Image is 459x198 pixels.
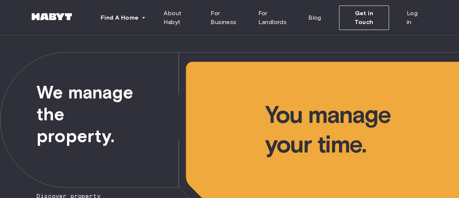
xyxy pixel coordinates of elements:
a: For Business [205,6,252,30]
a: Blog [302,6,327,30]
span: About Habyt [164,9,199,27]
span: Get in Touch [345,9,383,27]
span: Find A Home [101,13,138,22]
span: Blog [308,13,321,22]
a: For Landlords [252,6,303,30]
a: Log in [401,6,429,30]
span: For Business [211,9,246,27]
button: Get in Touch [339,6,389,30]
a: About Habyt [158,6,205,30]
span: For Landlords [258,9,297,27]
span: Log in [407,9,423,27]
img: Habyt [30,13,74,20]
button: Find A Home [95,10,152,25]
span: You manage your time. [265,36,459,159]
